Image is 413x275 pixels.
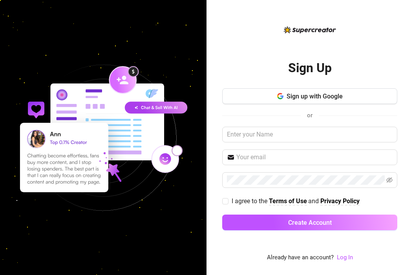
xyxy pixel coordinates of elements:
span: or [307,112,312,119]
img: logo-BBDzfeDw.svg [284,26,336,33]
span: Sign up with Google [287,93,343,100]
span: Already have an account? [267,253,334,262]
input: Enter your Name [222,127,397,142]
span: I agree to the [232,197,269,205]
span: and [308,197,320,205]
h2: Sign Up [288,60,332,76]
a: Log In [337,253,353,262]
button: Sign up with Google [222,88,397,104]
span: eye-invisible [386,177,393,183]
a: Terms of Use [269,197,307,206]
strong: Terms of Use [269,197,307,205]
strong: Privacy Policy [320,197,360,205]
a: Privacy Policy [320,197,360,206]
button: Create Account [222,215,397,230]
input: Your email [236,153,393,162]
a: Log In [337,254,353,261]
span: Create Account [288,219,332,226]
